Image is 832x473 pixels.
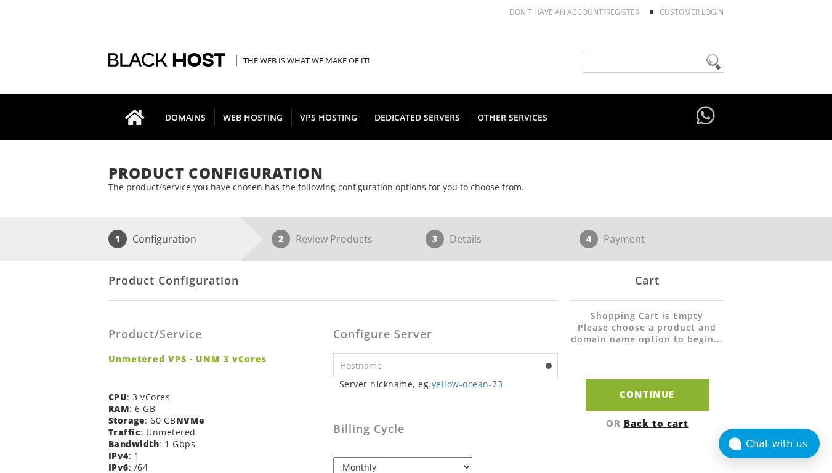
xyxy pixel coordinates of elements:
a: DOMAINS [156,94,215,140]
b: Traffic [108,426,141,438]
strong: Unmetered VPS - UNM 3 vCores [108,353,324,365]
div: Chat with us [746,438,820,450]
a: VPS HOSTING [291,94,366,140]
b: IPv4 [108,450,129,461]
b: RAM [108,403,130,414]
input: Continue [586,379,709,410]
span: WEB HOSTING [214,109,292,126]
a: WEB HOSTING [214,94,292,140]
b: NVMe [176,414,205,426]
b: Storage [108,414,145,426]
div: Product Configuration [108,261,558,301]
h1: Product Configuration [108,165,724,181]
p: Details [450,230,482,248]
p: Review Products [296,230,373,248]
a: Customer Login [660,7,724,17]
div: OR [570,417,724,429]
span: DOMAINS [156,109,215,126]
b: CPU [108,391,127,403]
b: IPv6 [108,461,129,473]
span: 4 [580,230,598,248]
span: The Web is what we make of it! [236,55,370,66]
p: Configuration [132,230,196,248]
a: DEDICATED SERVERS [366,94,469,140]
input: Hostname [333,353,558,378]
small: Server nickname, eg. [339,378,558,390]
a: Back to cart [624,417,689,429]
h3: Billing Cycle [333,423,558,435]
p: The product/service you have chosen has the following configuration options for you to choose from. [108,181,724,193]
input: Need help? [583,51,724,73]
a: REGISTER [606,7,639,17]
li: Don't have an account? [491,7,639,17]
h3: Configure Server [333,328,558,341]
span: DEDICATED SERVERS [366,109,469,126]
span: 1 [108,230,127,248]
a: Go to homepage [113,94,157,140]
span: 3 [426,230,444,248]
div: Cart [570,261,724,301]
span: OTHER SERVICES [469,109,556,126]
p: Payment [604,230,645,248]
a: Have questions? [693,94,718,139]
span: VPS HOSTING [291,109,366,126]
li: Shopping Cart is Empty Please choose a product and domain name option to begin... [570,310,724,357]
a: OTHER SERVICES [469,94,556,140]
button: Chat with us [719,429,820,458]
span: 2 [272,230,290,248]
h3: Product/Service [108,328,324,341]
a: yellow-ocean-73 [432,378,503,390]
b: Bandwidth [108,438,160,450]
